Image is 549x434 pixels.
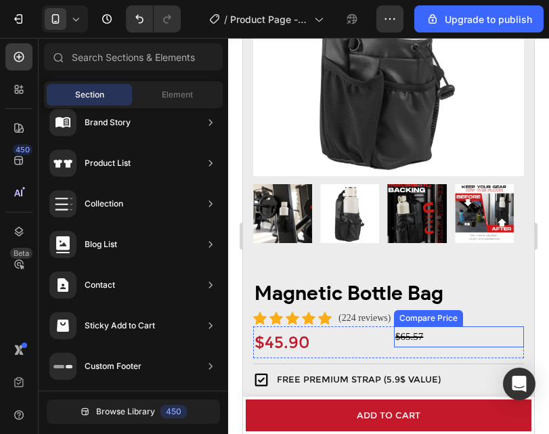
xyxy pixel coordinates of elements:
[414,5,544,32] button: Upgrade to publish
[13,144,32,155] div: 450
[426,12,532,26] div: Upgrade to publish
[10,248,32,259] div: Beta
[96,406,155,418] span: Browse Library
[162,89,193,101] span: Element
[160,405,187,418] div: 450
[224,12,227,26] span: /
[230,12,309,26] span: Product Page - [DATE] 10:42:20
[85,116,131,129] div: Brand Story
[85,238,117,251] div: Blog List
[85,278,115,292] div: Contact
[47,399,220,424] button: Browse Library450
[126,5,181,32] div: Undo/Redo
[503,368,535,400] div: Open Intercom Messenger
[85,197,123,211] div: Collection
[243,38,534,434] iframe: Design area
[85,319,155,332] div: Sticky Add to Cart
[44,43,223,70] input: Search Sections & Elements
[85,360,141,373] div: Custom Footer
[75,89,104,101] span: Section
[85,156,131,170] div: Product List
